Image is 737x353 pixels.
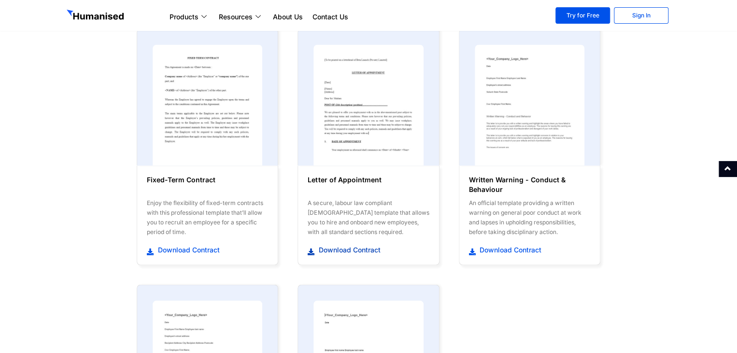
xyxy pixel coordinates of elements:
[469,175,590,194] h6: Written Warning - Conduct & Behaviour
[316,245,381,254] span: Download Contract
[469,198,590,237] div: An official template providing a written warning on general poor conduct at work and lapses in up...
[214,11,268,23] a: Resources
[268,11,308,23] a: About Us
[614,7,668,24] a: Sign In
[308,244,429,255] a: Download Contract
[165,11,214,23] a: Products
[67,10,126,22] img: GetHumanised Logo
[477,245,541,254] span: Download Contract
[147,244,268,255] a: Download Contract
[308,198,429,237] div: A secure, labour law compliant [DEMOGRAPHIC_DATA] template that allows you to hire and onboard ne...
[147,198,268,237] div: Enjoy the flexibility of fixed-term contracts with this professional template that’ll allow you t...
[313,44,423,165] img: Template General term Contract
[469,244,590,255] a: Download Contract
[308,11,353,23] a: Contact Us
[156,245,220,254] span: Download Contract
[147,175,268,194] h6: Fixed-Term Contract
[555,7,610,24] a: Try for Free
[308,175,429,194] h6: Letter of Appointment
